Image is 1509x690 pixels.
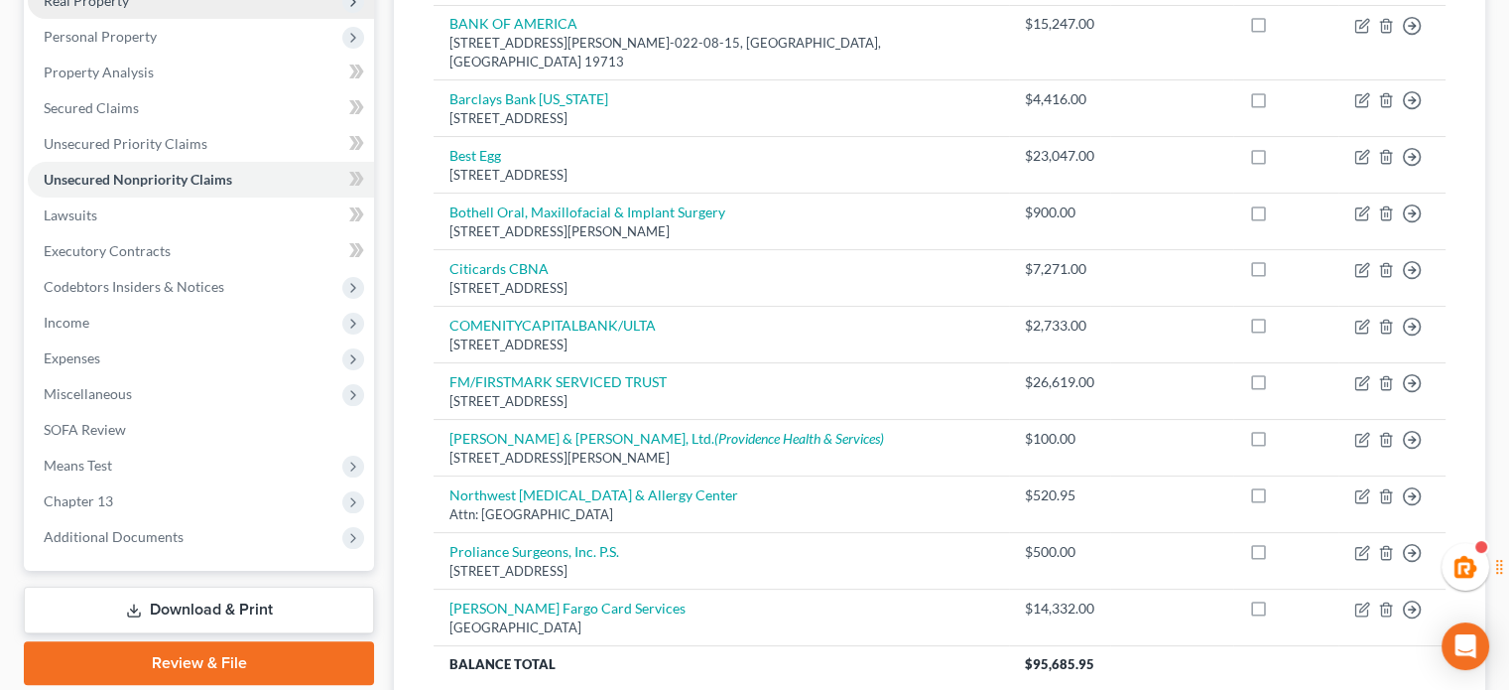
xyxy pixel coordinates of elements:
[1025,372,1094,392] div: $26,619.00
[449,109,992,128] div: [STREET_ADDRESS]
[44,278,224,295] span: Codebtors Insiders & Notices
[434,645,1008,681] th: Balance Total
[28,90,374,126] a: Secured Claims
[1025,203,1094,222] div: $900.00
[449,392,992,411] div: [STREET_ADDRESS]
[449,505,992,524] div: Attn: [GEOGRAPHIC_DATA]
[28,412,374,448] a: SOFA Review
[449,336,992,354] div: [STREET_ADDRESS]
[44,99,139,116] span: Secured Claims
[1025,542,1094,562] div: $500.00
[449,562,992,581] div: [STREET_ADDRESS]
[44,207,97,223] span: Lawsuits
[449,279,992,298] div: [STREET_ADDRESS]
[44,242,171,259] span: Executory Contracts
[449,147,501,164] a: Best Egg
[1442,622,1489,670] div: Open Intercom Messenger
[449,15,577,32] a: BANK OF AMERICA
[449,317,656,334] a: COMENITYCAPITALBANK/ULTA
[44,385,132,402] span: Miscellaneous
[24,641,374,685] a: Review & File
[1025,429,1094,449] div: $100.00
[1025,14,1094,34] div: $15,247.00
[44,171,232,188] span: Unsecured Nonpriority Claims
[1025,485,1094,505] div: $520.95
[44,349,100,366] span: Expenses
[449,543,619,560] a: Proliance Surgeons, Inc. P.S.
[1025,316,1094,336] div: $2,733.00
[449,260,549,277] a: Citicards CBNA
[1025,656,1094,672] span: $95,685.95
[44,314,89,331] span: Income
[449,486,738,503] a: Northwest [MEDICAL_DATA] & Allergy Center
[449,204,725,220] a: Bothell Oral, Maxillofacial & Implant Surgery
[449,90,608,107] a: Barclays Bank [US_STATE]
[28,55,374,90] a: Property Analysis
[44,64,154,80] span: Property Analysis
[28,198,374,233] a: Lawsuits
[449,430,884,447] a: [PERSON_NAME] & [PERSON_NAME], Ltd.(Providence Health & Services)
[449,373,667,390] a: FM/FIRSTMARK SERVICED TRUST
[44,457,112,474] span: Means Test
[44,421,126,438] span: SOFA Review
[449,166,992,185] div: [STREET_ADDRESS]
[28,126,374,162] a: Unsecured Priority Claims
[1025,259,1094,279] div: $7,271.00
[44,135,207,152] span: Unsecured Priority Claims
[449,449,992,468] div: [STREET_ADDRESS][PERSON_NAME]
[44,492,113,509] span: Chapter 13
[449,34,992,70] div: [STREET_ADDRESS][PERSON_NAME]-022-08-15, [GEOGRAPHIC_DATA], [GEOGRAPHIC_DATA] 19713
[28,162,374,198] a: Unsecured Nonpriority Claims
[714,430,884,447] i: (Providence Health & Services)
[44,28,157,45] span: Personal Property
[1025,146,1094,166] div: $23,047.00
[24,587,374,633] a: Download & Print
[28,233,374,269] a: Executory Contracts
[1025,89,1094,109] div: $4,416.00
[449,222,992,241] div: [STREET_ADDRESS][PERSON_NAME]
[44,528,184,545] span: Additional Documents
[449,619,992,637] div: [GEOGRAPHIC_DATA]
[449,600,686,617] a: [PERSON_NAME] Fargo Card Services
[1025,599,1094,619] div: $14,332.00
